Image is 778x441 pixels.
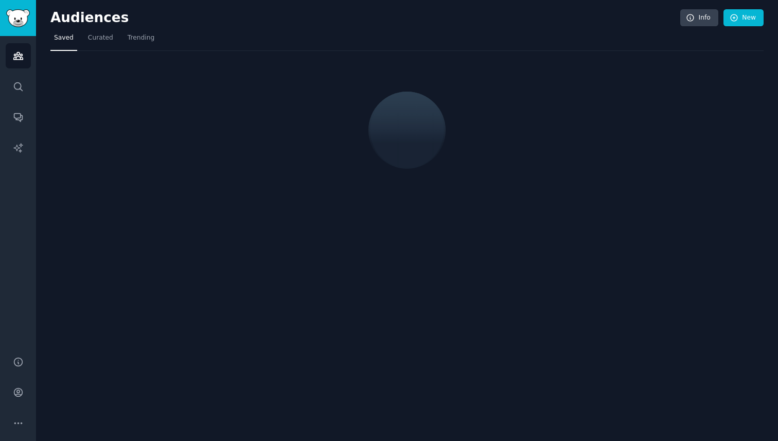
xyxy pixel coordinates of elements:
[50,30,77,51] a: Saved
[128,33,154,43] span: Trending
[124,30,158,51] a: Trending
[680,9,718,27] a: Info
[88,33,113,43] span: Curated
[50,10,680,26] h2: Audiences
[723,9,764,27] a: New
[84,30,117,51] a: Curated
[6,9,30,27] img: GummySearch logo
[54,33,74,43] span: Saved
